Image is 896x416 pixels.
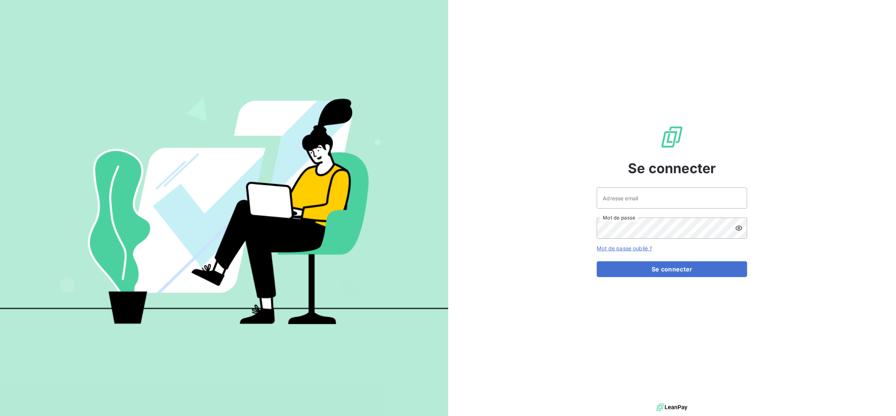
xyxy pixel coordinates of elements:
[597,187,747,209] input: placeholder
[597,245,652,251] a: Mot de passe oublié ?
[660,125,684,149] img: Logo LeanPay
[597,261,747,277] button: Se connecter
[656,402,687,413] img: logo
[628,158,716,178] span: Se connecter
